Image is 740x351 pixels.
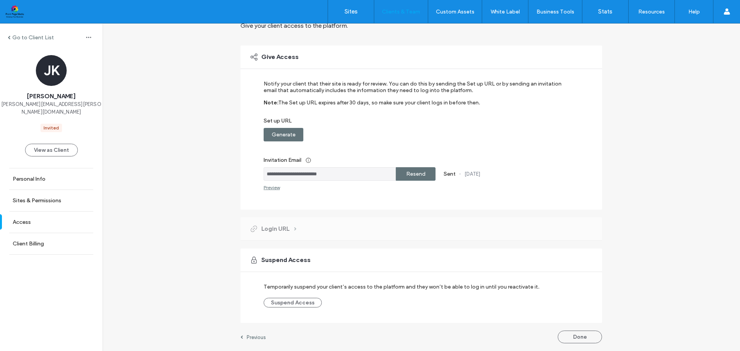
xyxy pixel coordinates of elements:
[240,22,348,29] span: Give your client access to the platform.
[444,171,456,177] label: Sent
[688,8,700,15] label: Help
[13,197,61,204] label: Sites & Permissions
[264,185,280,190] div: Preview
[264,118,568,128] label: Set up URL
[44,124,59,131] div: Invited
[261,225,289,233] span: Login URL
[278,99,480,118] label: The Set up URL expires after 30 days, so make sure your client logs in before then.
[264,81,568,99] label: Notify your client that their site is ready for review. You can do this by sending the Set up URL...
[272,128,296,142] label: Generate
[382,8,420,15] label: Clients & Team
[240,334,266,340] a: Previous
[13,219,31,225] label: Access
[27,92,76,101] span: [PERSON_NAME]
[264,153,568,167] label: Invitation Email
[261,256,311,264] span: Suspend Access
[436,8,474,15] label: Custom Assets
[406,167,425,181] label: Resend
[36,55,67,86] div: JK
[261,53,299,61] span: Give Access
[264,298,322,307] button: Suspend Access
[558,331,602,343] button: Done
[638,8,665,15] label: Resources
[536,8,574,15] label: Business Tools
[13,176,45,182] label: Personal Info
[17,5,33,12] span: Help
[464,171,480,177] label: [DATE]
[264,99,278,118] label: Note:
[598,8,612,15] label: Stats
[25,144,78,156] button: View as Client
[491,8,520,15] label: White Label
[13,240,44,247] label: Client Billing
[247,334,266,340] label: Previous
[345,8,358,15] label: Sites
[12,34,54,41] label: Go to Client List
[264,280,540,294] label: Temporarily suspend your client’s access to the platform and they won’t be able to log in until y...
